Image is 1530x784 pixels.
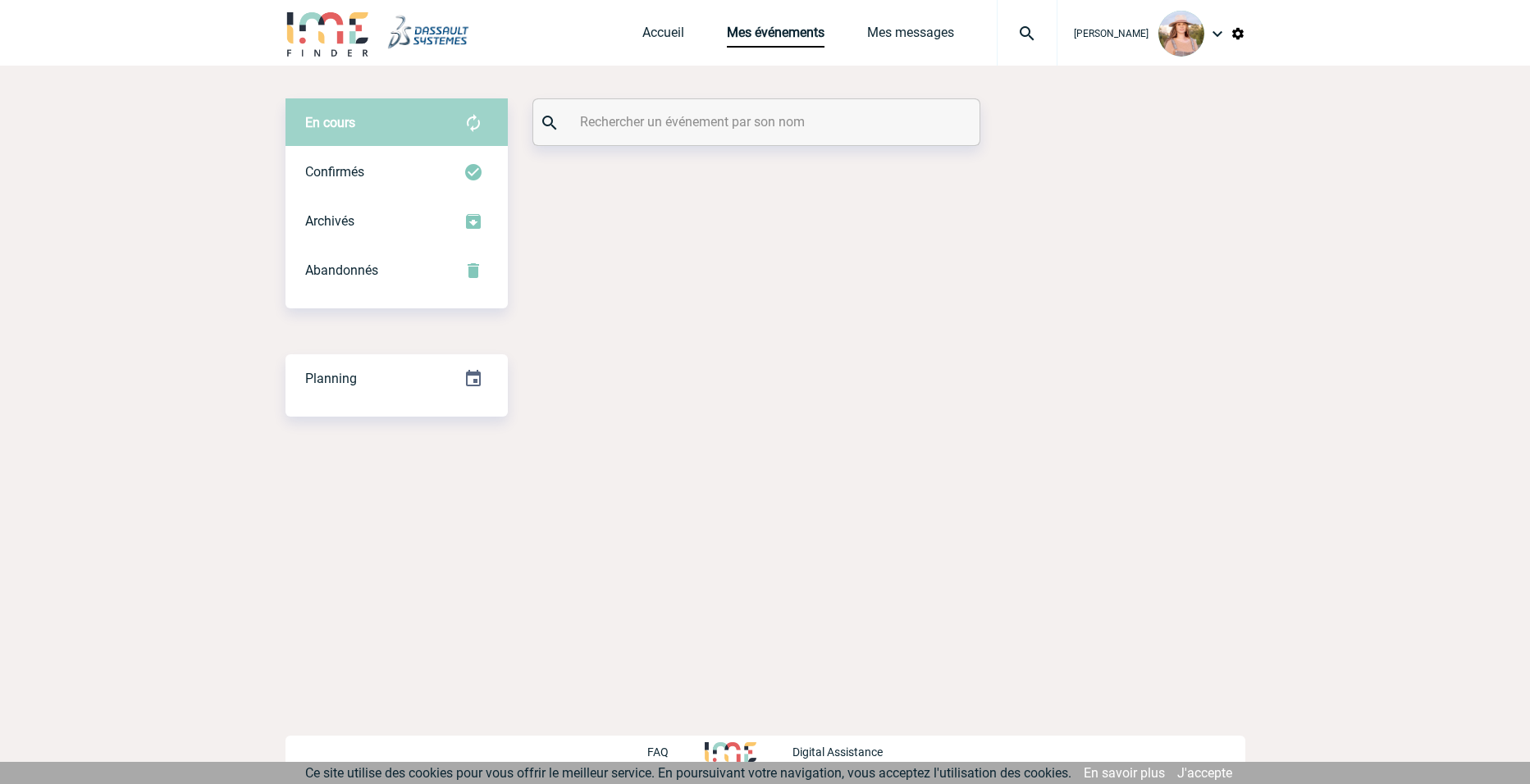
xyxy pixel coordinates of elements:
div: Retrouvez ici tous les événements que vous avez décidé d'archiver [285,197,508,246]
a: Planning [285,353,508,402]
div: Retrouvez ici tous vos événements annulés [285,246,508,295]
input: Rechercher un événement par son nom [576,110,941,134]
div: Retrouvez ici tous vos évènements avant confirmation [285,98,508,148]
span: Planning [305,371,357,386]
a: J'accepte [1177,765,1232,781]
img: IME-Finder [285,10,371,57]
p: Digital Assistance [792,745,883,759]
div: Retrouvez ici tous vos événements organisés par date et état d'avancement [285,354,508,403]
img: http://www.idealmeetingsevents.fr/ [705,742,756,762]
a: En savoir plus [1084,765,1165,781]
span: [PERSON_NAME] [1074,28,1149,39]
span: Ce site utilise des cookies pour vous offrir le meilleur service. En poursuivant votre navigation... [305,765,1071,781]
span: Archivés [305,213,354,229]
span: Abandonnés [305,262,378,278]
a: Mes événements [727,25,824,48]
a: FAQ [647,743,705,759]
span: Confirmés [305,164,364,180]
a: Accueil [642,25,684,48]
span: En cours [305,115,355,130]
img: 121668-0.PNG [1158,11,1204,57]
p: FAQ [647,745,669,759]
a: Mes messages [867,25,954,48]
